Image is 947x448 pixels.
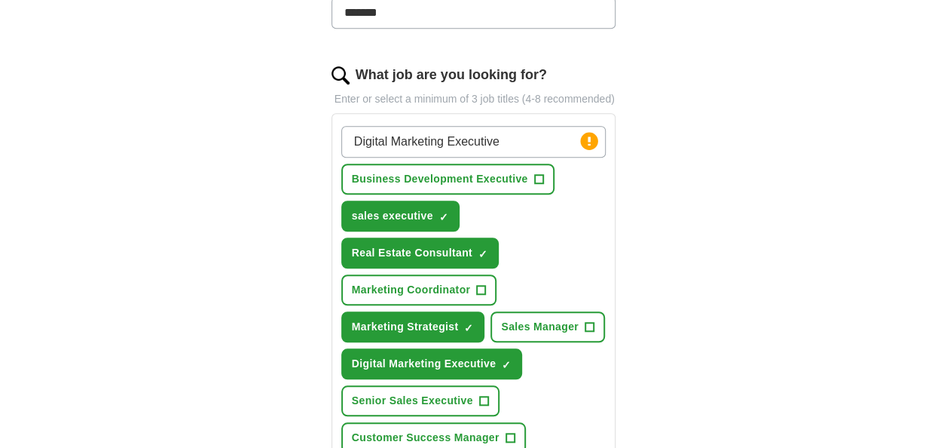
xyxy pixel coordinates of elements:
[331,66,350,84] img: search.png
[352,430,499,446] span: Customer Success Manager
[341,126,606,158] input: Type a job title and press enter
[352,282,470,298] span: Marketing Coordinator
[490,311,605,342] button: Sales Manager
[341,348,523,379] button: Digital Marketing Executive✓
[352,245,472,261] span: Real Estate Consultant
[352,171,528,187] span: Business Development Executive
[341,385,499,416] button: Senior Sales Executive
[331,91,616,107] p: Enter or select a minimum of 3 job titles (4-8 recommended)
[341,311,485,342] button: Marketing Strategist✓
[341,275,496,305] button: Marketing Coordinator
[341,201,460,232] button: sales executive✓
[352,393,473,409] span: Senior Sales Executive
[356,65,547,85] label: What job are you looking for?
[464,322,473,334] span: ✓
[502,359,511,371] span: ✓
[341,164,554,195] button: Business Development Executive
[352,208,433,224] span: sales executive
[352,319,459,335] span: Marketing Strategist
[341,238,499,268] button: Real Estate Consultant✓
[352,356,496,372] span: Digital Marketing Executive
[501,319,579,335] span: Sales Manager
[439,211,448,223] span: ✓
[478,248,487,260] span: ✓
